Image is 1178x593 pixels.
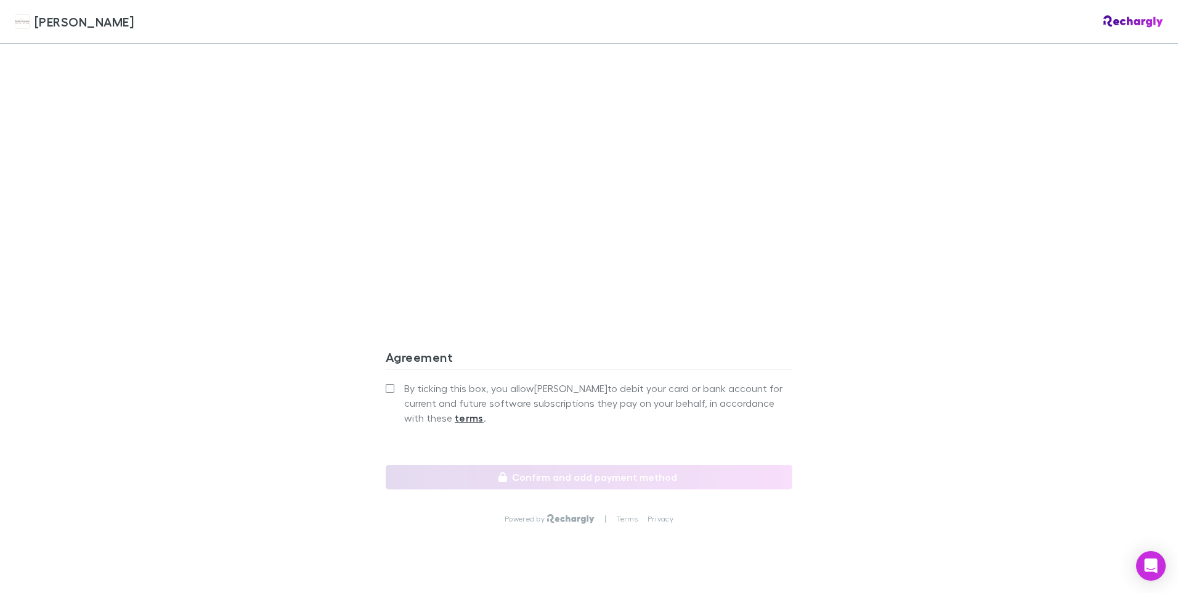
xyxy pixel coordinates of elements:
img: Rechargly Logo [547,514,595,524]
h3: Agreement [386,350,792,369]
button: Confirm and add payment method [386,465,792,489]
span: [PERSON_NAME] [35,12,134,31]
a: Terms [617,514,638,524]
div: Open Intercom Messenger [1136,551,1166,581]
img: Hales Douglass's Logo [15,14,30,29]
iframe: Secure address input frame [383,9,795,293]
strong: terms [455,412,484,424]
img: Rechargly Logo [1103,15,1163,28]
p: Powered by [505,514,547,524]
a: Privacy [648,514,673,524]
span: By ticking this box, you allow [PERSON_NAME] to debit your card or bank account for current and f... [404,381,792,425]
p: | [604,514,606,524]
